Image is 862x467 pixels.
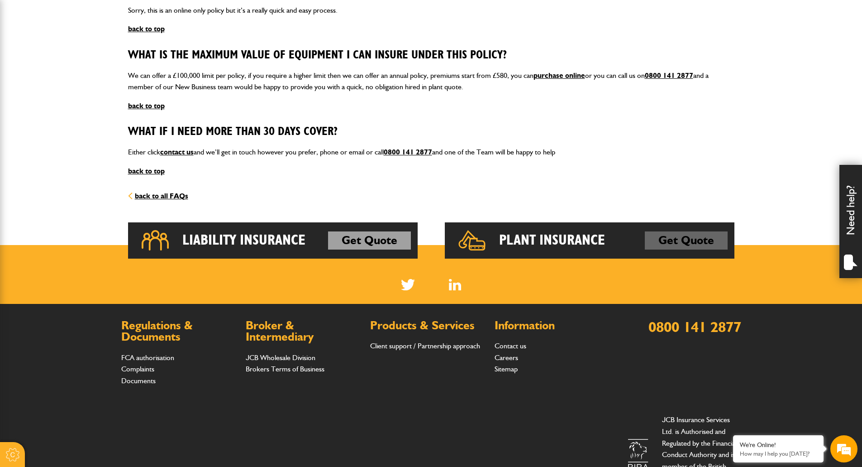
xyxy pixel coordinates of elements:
a: FCA authorisation [121,353,174,362]
h2: Products & Services [370,320,486,332]
a: 0800 141 2877 [648,318,741,336]
a: Client support / Partnership approach [370,342,480,350]
h2: Broker & Intermediary [246,320,361,343]
img: Linked In [449,279,461,290]
a: Contact us [495,342,526,350]
h3: What if I need more than 30 Days cover? [128,125,734,139]
div: Minimize live chat window [148,5,170,26]
a: back to top [128,101,165,110]
input: Enter your phone number [12,137,165,157]
a: Get Quote [645,231,728,250]
a: Documents [121,376,156,385]
a: back to all FAQs [128,192,188,200]
textarea: Type your message and hit 'Enter' [12,164,165,271]
em: Start Chat [123,279,164,291]
h2: Liability Insurance [182,231,305,250]
h2: Plant Insurance [499,231,605,250]
h2: Information [495,320,610,332]
a: Sitemap [495,365,518,373]
div: We're Online! [740,441,817,449]
a: Complaints [121,365,154,373]
p: Sorry, this is an online only policy but it’s a really quick and easy process. [128,5,734,16]
a: JCB Wholesale Division [246,353,315,362]
a: LinkedIn [449,279,461,290]
a: back to top [128,24,165,33]
p: Either click and we’ll get in touch however you prefer, phone or email or call and one of the Tea... [128,146,734,158]
a: 0800 141 2877 [384,148,432,156]
a: contact us [160,148,194,156]
h3: What is the Maximum Value of equipment I can insure under this policy? [128,48,734,63]
a: purchase online [533,71,585,80]
img: d_20077148190_company_1631870298795_20077148190 [15,50,38,63]
div: Chat with us now [47,51,152,63]
img: Twitter [401,279,415,290]
p: How may I help you today? [740,450,817,457]
a: Careers [495,353,518,362]
input: Enter your last name [12,84,165,104]
input: Enter your email address [12,111,165,130]
p: We can offer a £100,000 limit per policy, if you require a higher limit then we can offer an annu... [128,70,734,93]
a: back to top [128,167,165,175]
a: Get Quote [328,231,411,250]
h2: Regulations & Documents [121,320,237,343]
a: 0800 141 2877 [645,71,693,80]
a: Brokers Terms of Business [246,365,324,373]
div: Need help? [839,165,862,278]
